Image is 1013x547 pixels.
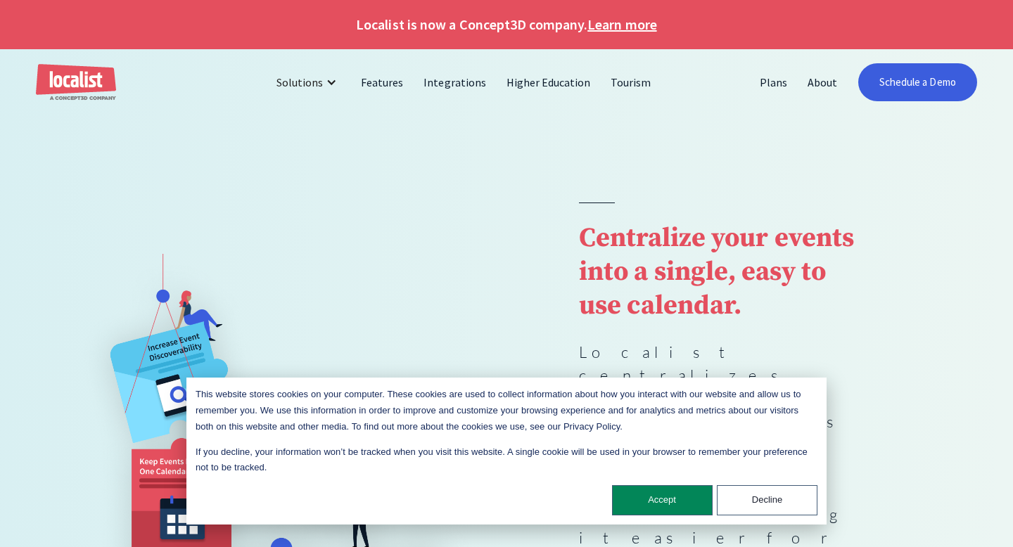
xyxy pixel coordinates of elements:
[196,444,817,477] p: If you decline, your information won’t be tracked when you visit this website. A single cookie wi...
[351,65,414,99] a: Features
[798,65,848,99] a: About
[612,485,713,515] button: Accept
[36,64,116,101] a: home
[414,65,496,99] a: Integrations
[858,63,977,101] a: Schedule a Demo
[186,378,827,525] div: Cookie banner
[497,65,601,99] a: Higher Education
[196,387,817,435] p: This website stores cookies on your computer. These cookies are used to collect information about...
[750,65,798,99] a: Plans
[266,65,351,99] div: Solutions
[601,65,661,99] a: Tourism
[587,14,656,35] a: Learn more
[276,74,323,91] div: Solutions
[579,221,854,323] strong: Centralize your events into a single, easy to use calendar.
[717,485,817,515] button: Decline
